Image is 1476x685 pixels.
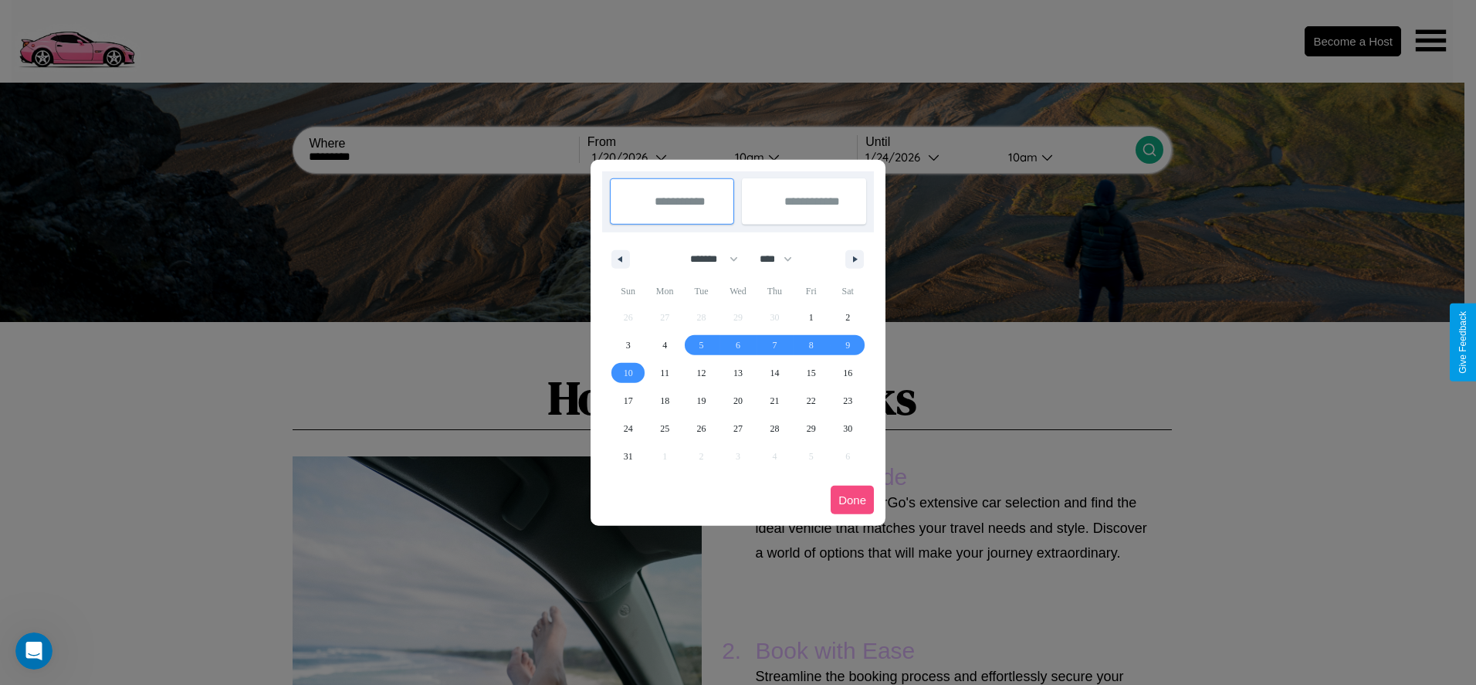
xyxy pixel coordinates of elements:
span: Sat [830,279,866,304]
span: 27 [733,415,743,443]
span: 1 [809,304,814,331]
span: 21 [770,387,779,415]
span: 28 [770,415,779,443]
span: 18 [660,387,669,415]
button: 7 [757,331,793,359]
button: 1 [793,304,829,331]
button: 31 [610,443,646,470]
button: 3 [610,331,646,359]
button: 6 [719,331,756,359]
iframe: Intercom live chat [15,632,52,670]
span: 13 [733,359,743,387]
button: 4 [646,331,682,359]
button: 18 [646,387,682,415]
span: 19 [697,387,706,415]
span: 22 [807,387,816,415]
span: 16 [843,359,852,387]
button: 5 [683,331,719,359]
button: 14 [757,359,793,387]
button: 21 [757,387,793,415]
span: 10 [624,359,633,387]
span: 11 [660,359,669,387]
span: 5 [699,331,704,359]
button: 29 [793,415,829,443]
button: 24 [610,415,646,443]
span: 2 [845,304,850,331]
button: 19 [683,387,719,415]
button: 10 [610,359,646,387]
span: 24 [624,415,633,443]
button: 8 [793,331,829,359]
button: 25 [646,415,682,443]
span: 15 [807,359,816,387]
button: 20 [719,387,756,415]
span: 6 [736,331,740,359]
button: 15 [793,359,829,387]
span: 31 [624,443,633,470]
button: 12 [683,359,719,387]
span: 26 [697,415,706,443]
span: 3 [626,331,631,359]
button: 23 [830,387,866,415]
button: 9 [830,331,866,359]
span: 12 [697,359,706,387]
button: 30 [830,415,866,443]
span: 23 [843,387,852,415]
button: 17 [610,387,646,415]
button: 2 [830,304,866,331]
span: 8 [809,331,814,359]
span: 7 [772,331,777,359]
button: 13 [719,359,756,387]
span: Wed [719,279,756,304]
span: 29 [807,415,816,443]
span: 17 [624,387,633,415]
span: 14 [770,359,779,387]
span: 25 [660,415,669,443]
button: 22 [793,387,829,415]
span: 20 [733,387,743,415]
button: 27 [719,415,756,443]
button: 26 [683,415,719,443]
span: Sun [610,279,646,304]
button: 28 [757,415,793,443]
span: 4 [662,331,667,359]
button: Done [831,486,874,514]
div: Give Feedback [1457,311,1468,374]
span: Fri [793,279,829,304]
span: 30 [843,415,852,443]
span: 9 [845,331,850,359]
span: Tue [683,279,719,304]
span: Thu [757,279,793,304]
button: 16 [830,359,866,387]
span: Mon [646,279,682,304]
button: 11 [646,359,682,387]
